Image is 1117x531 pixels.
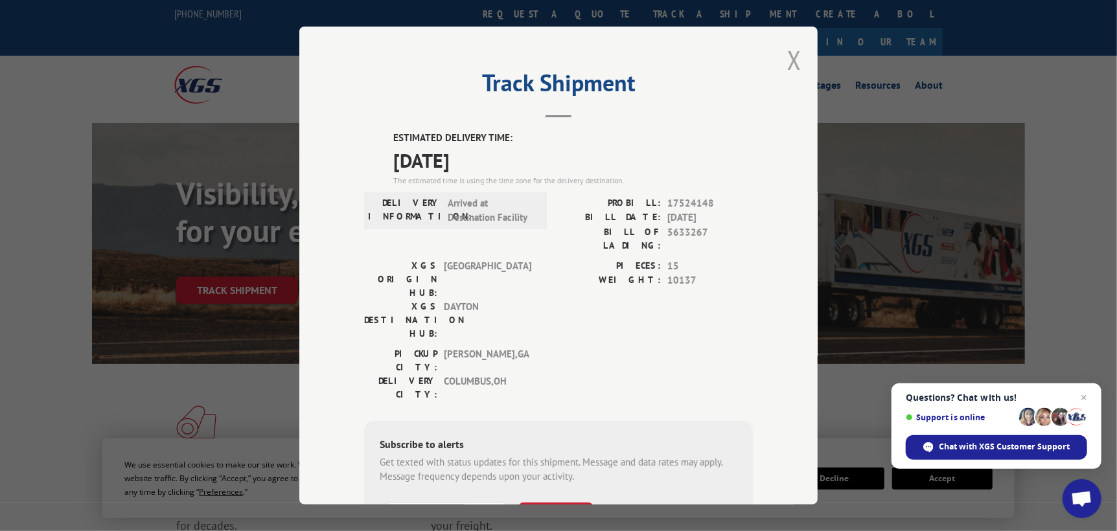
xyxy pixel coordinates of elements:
[444,347,531,374] span: [PERSON_NAME] , GA
[380,436,737,455] div: Subscribe to alerts
[364,347,437,374] label: PICKUP CITY:
[1076,390,1092,405] span: Close chat
[939,441,1070,453] span: Chat with XGS Customer Support
[444,374,531,401] span: COLUMBUS , OH
[380,455,737,484] div: Get texted with status updates for this shipment. Message and data rates may apply. Message frequ...
[364,374,437,401] label: DELIVERY CITY:
[667,210,753,225] span: [DATE]
[667,196,753,211] span: 17524148
[667,273,753,288] span: 10137
[667,259,753,274] span: 15
[1063,479,1101,518] div: Open chat
[364,74,753,98] h2: Track Shipment
[448,196,535,225] span: Arrived at Destination Facility
[368,196,441,225] label: DELIVERY INFORMATION:
[558,225,661,253] label: BILL OF LADING:
[518,503,593,530] button: SUBSCRIBE
[906,435,1087,460] div: Chat with XGS Customer Support
[385,503,508,530] input: Phone Number
[906,392,1087,403] span: Questions? Chat with us!
[906,412,1015,422] span: Support is online
[558,210,661,225] label: BILL DATE:
[393,175,753,186] div: The estimated time is using the time zone for the delivery destination.
[393,131,753,146] label: ESTIMATED DELIVERY TIME:
[364,259,437,300] label: XGS ORIGIN HUB:
[787,43,801,77] button: Close modal
[364,300,437,341] label: XGS DESTINATION HUB:
[444,259,531,300] span: [GEOGRAPHIC_DATA]
[393,146,753,175] span: [DATE]
[558,273,661,288] label: WEIGHT:
[667,225,753,253] span: 5633267
[558,259,661,274] label: PIECES:
[558,196,661,211] label: PROBILL:
[444,300,531,341] span: DAYTON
